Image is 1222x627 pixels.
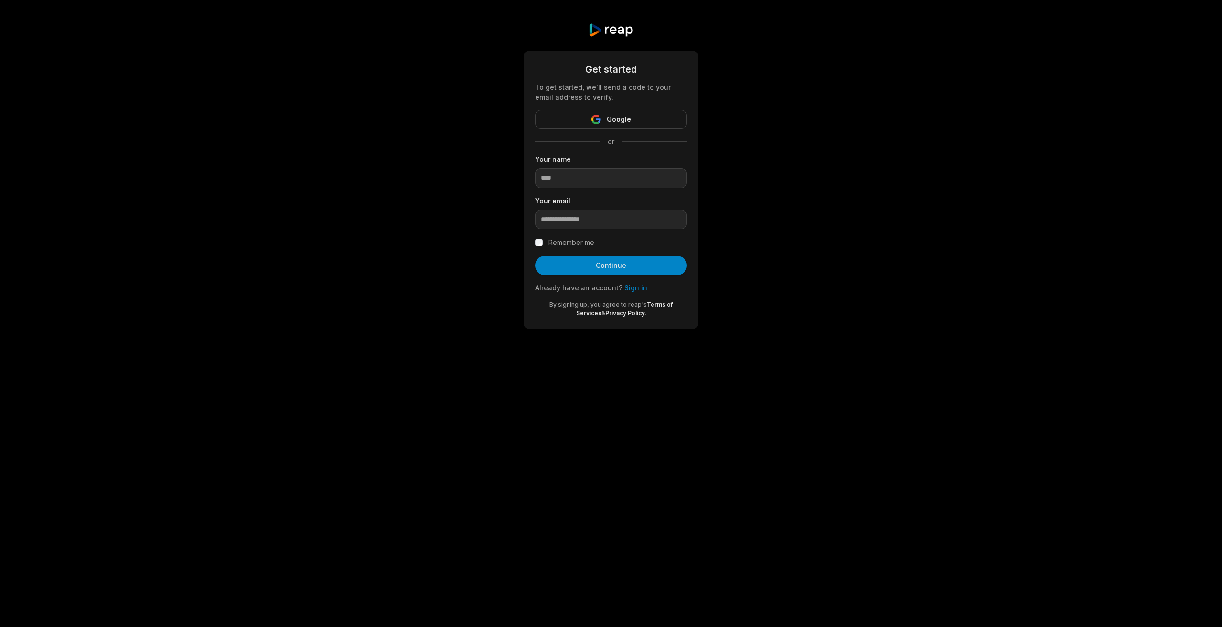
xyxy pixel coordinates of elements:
[535,110,687,129] button: Google
[535,154,687,164] label: Your name
[535,82,687,102] div: To get started, we'll send a code to your email address to verify.
[607,114,631,125] span: Google
[601,309,605,317] span: &
[548,237,594,248] label: Remember me
[624,284,647,292] a: Sign in
[535,256,687,275] button: Continue
[605,309,645,317] a: Privacy Policy
[535,284,622,292] span: Already have an account?
[549,301,647,308] span: By signing up, you agree to reap's
[600,137,622,147] span: or
[588,23,633,37] img: reap
[645,309,646,317] span: .
[535,62,687,76] div: Get started
[535,196,687,206] label: Your email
